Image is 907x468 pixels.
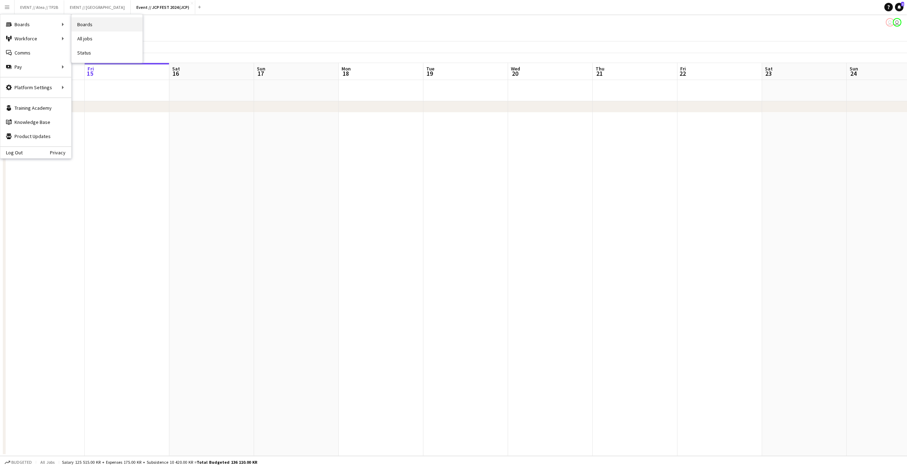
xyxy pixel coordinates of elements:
[764,69,773,78] span: 23
[342,65,351,72] span: Mon
[849,69,858,78] span: 24
[171,69,180,78] span: 16
[595,69,604,78] span: 21
[425,69,434,78] span: 19
[0,101,71,115] a: Training Academy
[39,460,56,465] span: All jobs
[86,69,94,78] span: 15
[850,65,858,72] span: Sun
[511,65,520,72] span: Wed
[0,129,71,143] a: Product Updates
[197,460,257,465] span: Total Budgeted 136 110.00 KR
[765,65,773,72] span: Sat
[4,458,33,466] button: Budgeted
[15,0,64,14] button: EVENT // Atea // TP2B
[0,32,71,46] div: Workforce
[172,65,180,72] span: Sat
[340,69,351,78] span: 18
[131,0,195,14] button: Event // JCP FEST 2024 (JCP)
[886,18,894,27] app-user-avatar: Mille Jacobsen
[11,460,32,465] span: Budgeted
[0,115,71,129] a: Knowledge Base
[72,32,142,46] a: All jobs
[426,65,434,72] span: Tue
[50,150,71,155] a: Privacy
[72,17,142,32] a: Boards
[0,17,71,32] div: Boards
[895,3,903,11] a: 2
[510,69,520,78] span: 20
[679,69,686,78] span: 22
[62,460,257,465] div: Salary 125 515.00 KR + Expenses 175.00 KR + Subsistence 10 420.00 KR =
[0,60,71,74] div: Pay
[893,18,901,27] app-user-avatar: Mille Jacobsen
[0,80,71,95] div: Platform Settings
[72,46,142,60] a: Status
[901,2,904,6] span: 2
[0,46,71,60] a: Comms
[680,65,686,72] span: Fri
[257,65,265,72] span: Sun
[64,0,131,14] button: EVENT // [GEOGRAPHIC_DATA]
[596,65,604,72] span: Thu
[88,65,94,72] span: Fri
[0,150,23,155] a: Log Out
[256,69,265,78] span: 17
